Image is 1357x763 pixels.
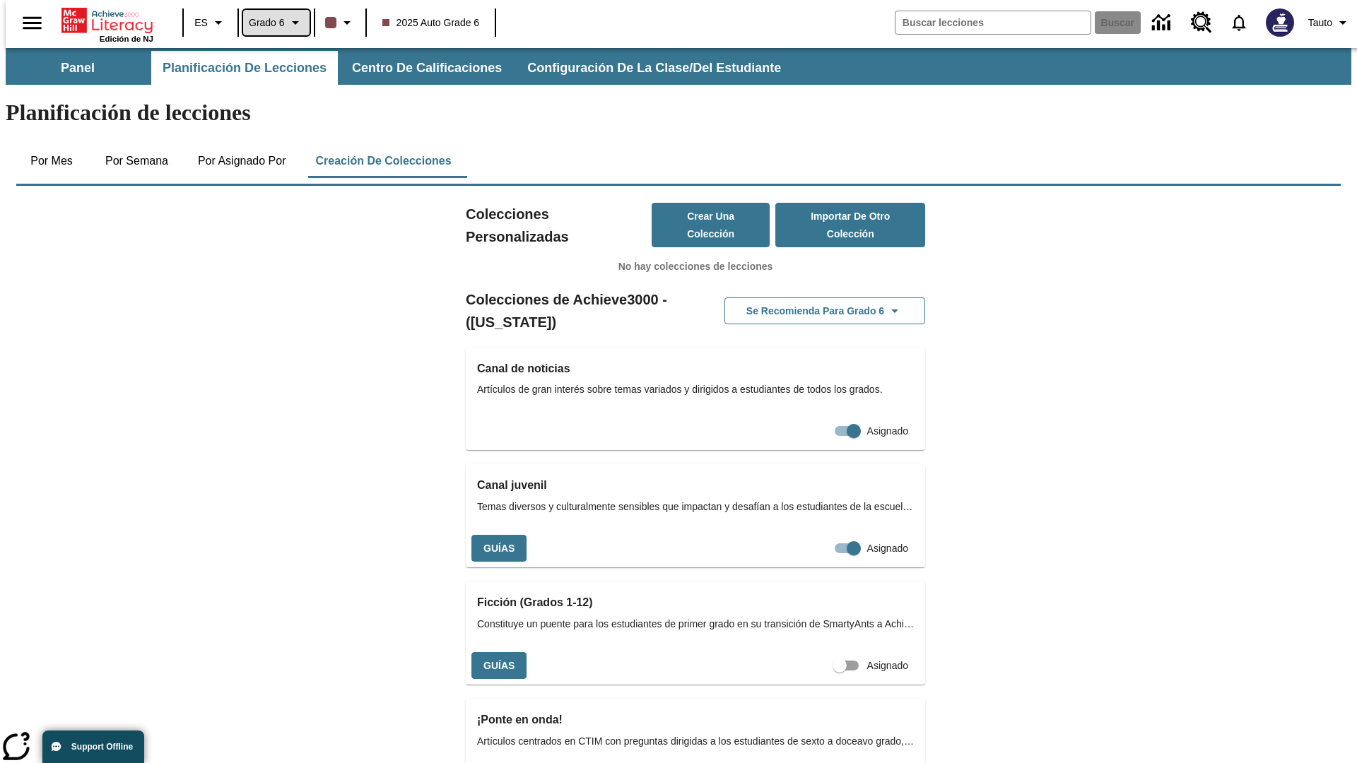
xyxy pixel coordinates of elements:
[477,499,914,514] span: Temas diversos y culturalmente sensibles que impactan y desafían a los estudiantes de la escuela ...
[151,51,338,85] button: Planificación de lecciones
[61,6,153,35] a: Portada
[382,16,480,30] span: 2025 Auto Grade 6
[477,734,914,749] span: Artículos centrados en CTIM con preguntas dirigidas a los estudiantes de sexto a doceavo grado, q...
[187,144,298,178] button: Por asignado por
[775,203,925,247] button: Importar de otro Colección
[477,617,914,632] span: Constituye un puente para los estudiantes de primer grado en su transición de SmartyAnts a Achiev...
[652,203,770,247] button: Crear una colección
[319,10,361,35] button: El color de la clase es café oscuro. Cambiar el color de la clase.
[188,10,233,35] button: Lenguaje: ES, Selecciona un idioma
[477,359,914,379] h3: Canal de noticias
[471,535,527,562] button: Guías
[466,203,652,248] h2: Colecciones Personalizadas
[7,51,148,85] button: Panel
[1221,4,1257,41] a: Notificaciones
[6,100,1351,126] h1: Planificación de lecciones
[1144,4,1182,42] a: Centro de información
[724,297,925,325] button: Se recomienda para Grado 6
[1308,16,1332,30] span: Tauto
[1266,8,1294,37] img: Avatar
[527,60,781,76] span: Configuración de la clase/del estudiante
[249,16,285,30] span: Grado 6
[1303,10,1357,35] button: Perfil/Configuración
[471,652,527,680] button: Guías
[243,10,310,35] button: Grado: Grado 6, Elige un grado
[94,144,180,178] button: Por semana
[1182,4,1221,42] a: Centro de recursos, Se abrirá en una pestaña nueva.
[1257,4,1303,41] button: Escoja un nuevo avatar
[194,16,208,30] span: ES
[341,51,513,85] button: Centro de calificaciones
[466,259,925,274] p: No hay colecciones de lecciones
[895,11,1091,34] input: Buscar campo
[61,60,95,76] span: Panel
[71,742,133,752] span: Support Offline
[466,288,695,333] h2: Colecciones de Achieve3000 - ([US_STATE])
[477,593,914,613] h3: Ficción (Grados 1-12)
[867,541,908,556] span: Asignado
[11,2,53,44] button: Abrir el menú lateral
[867,424,908,439] span: Asignado
[100,35,153,43] span: Edición de NJ
[163,60,327,76] span: Planificación de lecciones
[16,144,87,178] button: Por mes
[516,51,792,85] button: Configuración de la clase/del estudiante
[42,731,144,763] button: Support Offline
[6,51,794,85] div: Subbarra de navegación
[477,382,914,397] span: Artículos de gran interés sobre temas variados y dirigidos a estudiantes de todos los grados.
[867,658,908,673] span: Asignado
[304,144,462,178] button: Creación de colecciones
[61,5,153,43] div: Portada
[477,710,914,730] h3: ¡Ponte en onda!
[477,475,914,495] h3: Canal juvenil
[352,60,502,76] span: Centro de calificaciones
[6,48,1351,85] div: Subbarra de navegación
